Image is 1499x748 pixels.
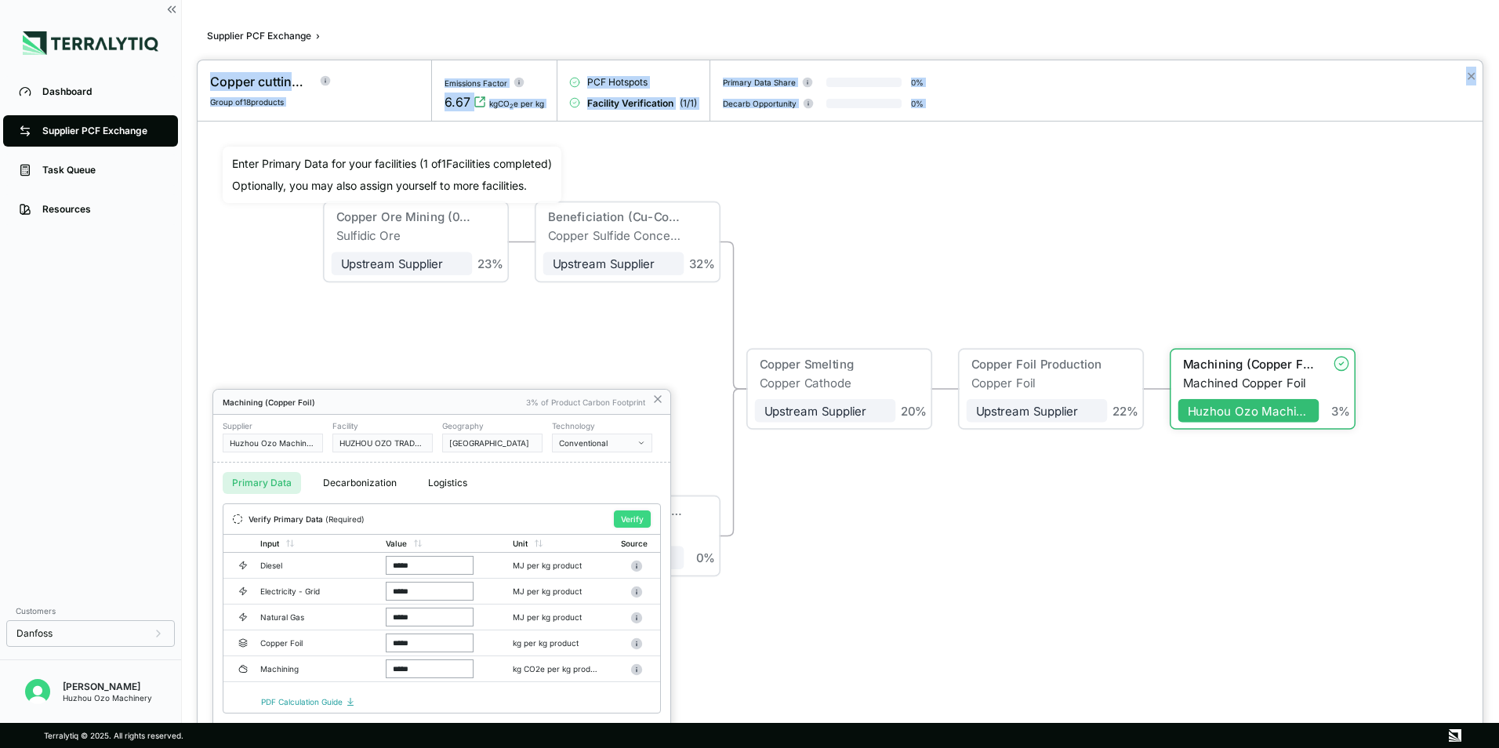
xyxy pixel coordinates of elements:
div: Machining [260,664,361,674]
div: kg CO2e per kg product [513,664,601,674]
div: RFI tabs [213,463,670,503]
div: MJ per kg product [513,561,601,570]
button: Conventional [552,434,652,452]
span: (Required) [325,514,365,524]
div: Conventional [559,438,634,448]
button: HUZHOU OZO TRADE CO., LTD - [GEOGRAPHIC_DATA] [332,434,433,452]
div: MJ per kg product [513,612,601,622]
div: Huzhou Ozo Machinery [230,438,316,448]
div: Facility [332,421,433,430]
div: Diesel [260,561,361,570]
div: HUZHOU OZO TRADE CO., LTD - [GEOGRAPHIC_DATA] [339,438,426,448]
div: Natural Gas [260,612,361,622]
div: Supplier [223,421,323,430]
div: Copper Foil [260,638,361,648]
button: [GEOGRAPHIC_DATA] [442,434,543,452]
button: Decarbonization [314,472,406,494]
div: Unit [513,539,528,548]
button: Primary Data [223,472,301,494]
button: Verify [614,510,651,528]
button: Logistics [419,472,477,494]
div: 3% of Product Carbon Footprint [526,398,645,407]
div: Electricity - Grid [260,586,361,596]
div: Verify Primary Data [249,514,365,524]
div: Input [260,539,279,548]
div: Value [386,539,407,548]
button: Huzhou Ozo Machinery [223,434,323,452]
div: [GEOGRAPHIC_DATA] [449,438,535,448]
div: Machining (Copper Foil) [223,398,518,407]
div: kg per kg product [513,638,601,648]
a: PDF Calculation Guide [261,697,355,706]
div: Source [621,539,648,548]
div: Technology [552,421,652,430]
div: MJ per kg product [513,586,601,596]
div: Geography [442,421,543,430]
